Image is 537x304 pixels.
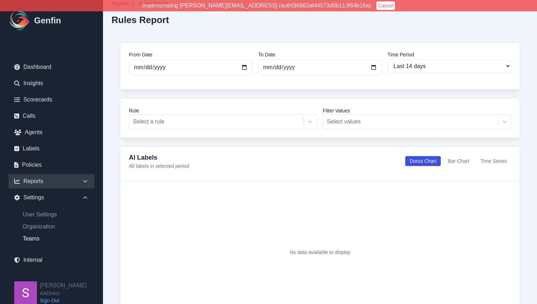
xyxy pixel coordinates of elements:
[17,234,94,243] a: Teams
[9,93,94,107] a: Scorecards
[323,107,511,114] label: Filter Values
[289,249,350,256] p: No data available to display
[9,109,94,123] a: Calls
[129,51,253,58] label: From Date
[9,60,94,74] a: Dashboard
[387,51,511,58] label: Time Period
[40,281,87,290] h2: [PERSON_NAME]
[405,156,440,166] button: Donut Chart
[40,297,87,304] a: Sign Out
[444,156,473,166] button: Bar Chart
[40,290,87,297] span: AADirect
[9,190,94,205] div: Settings
[9,253,94,267] a: Internal
[9,76,94,90] a: Insights
[34,15,61,26] h1: Genfin
[9,142,94,156] a: Labels
[9,9,31,32] img: Logo
[17,210,94,219] a: User Settings
[129,107,317,114] label: Rule
[9,174,94,188] div: Reports
[129,162,189,170] p: All labels in selected period
[14,281,37,304] img: Shane Wey
[17,222,94,231] a: Organization
[258,51,382,58] label: To Date
[129,153,189,162] h4: AI Labels
[9,125,94,139] a: Agents
[9,158,94,172] a: Policies
[112,15,169,25] h2: Rules Report
[476,156,511,166] button: Time Series
[376,1,395,10] button: Cancel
